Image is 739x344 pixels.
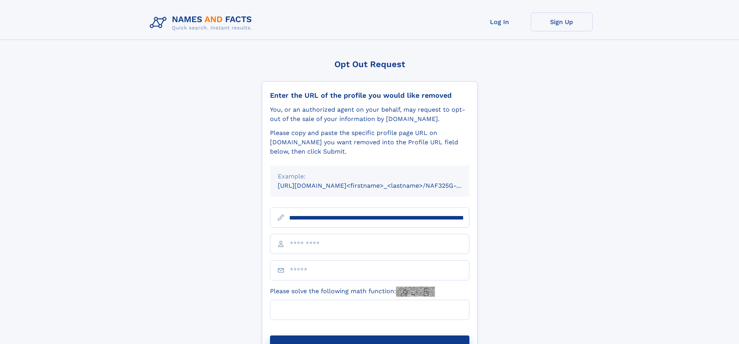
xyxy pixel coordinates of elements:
[270,91,469,100] div: Enter the URL of the profile you would like removed
[270,128,469,156] div: Please copy and paste the specific profile page URL on [DOMAIN_NAME] you want removed into the Pr...
[270,287,435,297] label: Please solve the following math function:
[262,59,478,69] div: Opt Out Request
[147,12,258,33] img: Logo Names and Facts
[278,172,462,181] div: Example:
[270,105,469,124] div: You, or an authorized agent on your behalf, may request to opt-out of the sale of your informatio...
[531,12,593,31] a: Sign Up
[278,182,484,189] small: [URL][DOMAIN_NAME]<firstname>_<lastname>/NAF325G-xxxxxxxx
[469,12,531,31] a: Log In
